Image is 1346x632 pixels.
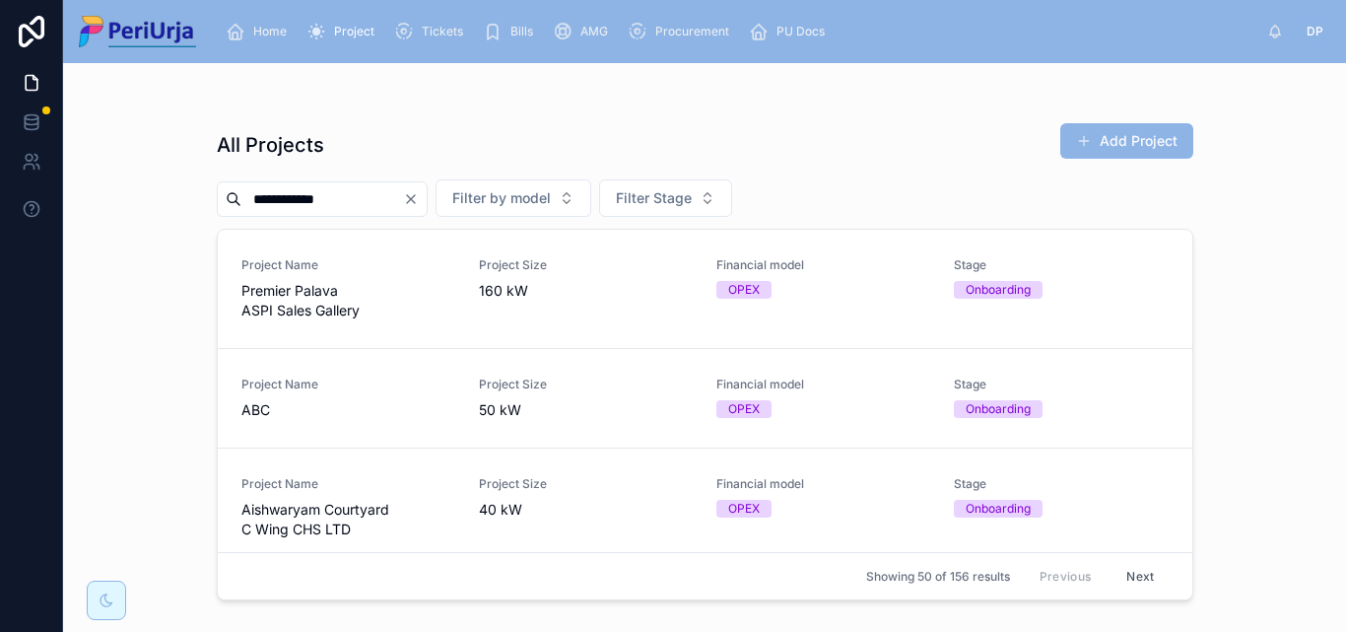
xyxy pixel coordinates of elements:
[436,179,591,217] button: Select Button
[241,400,455,420] span: ABC
[241,281,455,320] span: Premier Palava ASPI Sales Gallery
[218,349,1192,449] a: Project NameABCProject Size50 kWFinancial modelOPEXStageOnboarding
[510,24,533,39] span: Bills
[241,257,455,273] span: Project Name
[388,14,477,49] a: Tickets
[655,24,729,39] span: Procurement
[452,188,551,208] span: Filter by model
[479,257,693,273] span: Project Size
[479,500,693,520] span: 40 kW
[241,476,455,492] span: Project Name
[716,257,930,273] span: Financial model
[241,377,455,392] span: Project Name
[79,16,196,47] img: App logo
[1060,123,1193,159] button: Add Project
[966,400,1031,418] div: Onboarding
[218,449,1192,568] a: Project NameAishwaryam Courtyard C Wing CHS LTDProject Size40 kWFinancial modelOPEXStageOnboarding
[954,257,1168,273] span: Stage
[728,500,760,518] div: OPEX
[403,191,427,207] button: Clear
[616,188,692,208] span: Filter Stage
[954,476,1168,492] span: Stage
[728,400,760,418] div: OPEX
[866,569,1010,585] span: Showing 50 of 156 results
[422,24,463,39] span: Tickets
[1112,561,1168,592] button: Next
[966,500,1031,518] div: Onboarding
[212,10,1267,53] div: scrollable content
[622,14,743,49] a: Procurement
[599,179,732,217] button: Select Button
[241,500,455,539] span: Aishwaryam Courtyard C Wing CHS LTD
[334,24,374,39] span: Project
[218,230,1192,349] a: Project NamePremier Palava ASPI Sales GalleryProject Size160 kWFinancial modelOPEXStageOnboarding
[253,24,287,39] span: Home
[479,400,693,420] span: 50 kW
[716,476,930,492] span: Financial model
[477,14,547,49] a: Bills
[479,377,693,392] span: Project Size
[716,377,930,392] span: Financial model
[728,281,760,299] div: OPEX
[580,24,608,39] span: AMG
[966,281,1031,299] div: Onboarding
[220,14,301,49] a: Home
[479,281,693,301] span: 160 kW
[547,14,622,49] a: AMG
[479,476,693,492] span: Project Size
[954,377,1168,392] span: Stage
[1307,24,1323,39] span: DP
[217,131,324,159] h1: All Projects
[776,24,825,39] span: PU Docs
[301,14,388,49] a: Project
[743,14,839,49] a: PU Docs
